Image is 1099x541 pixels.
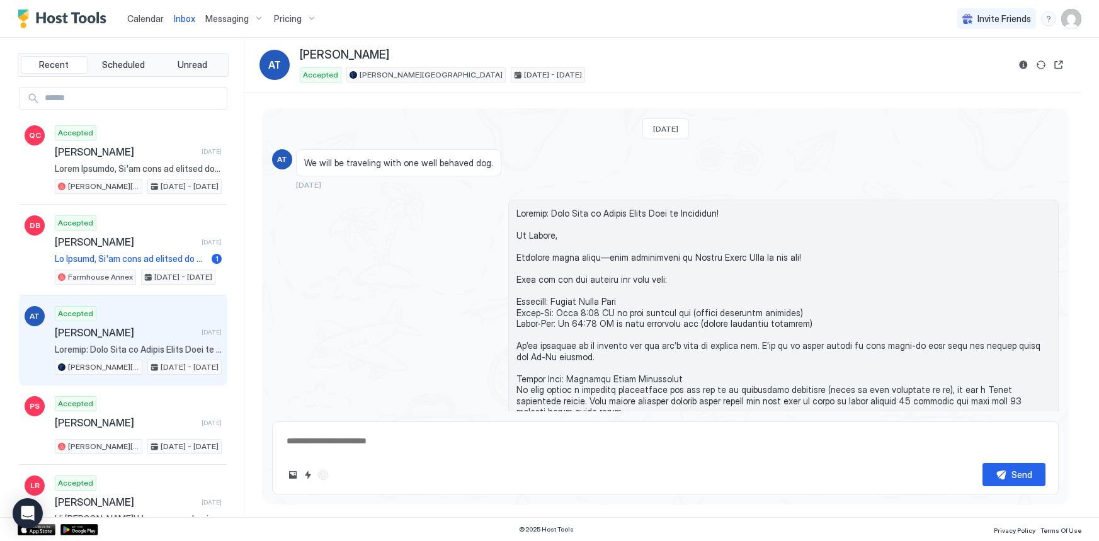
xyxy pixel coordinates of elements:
span: Recent [39,59,69,71]
a: Calendar [127,12,164,25]
span: [DATE] [202,328,222,336]
span: [DATE] - [DATE] [524,69,582,81]
span: [PERSON_NAME][GEOGRAPHIC_DATA] [360,69,503,81]
span: Accepted [58,217,93,229]
span: [DATE] - [DATE] [161,181,219,192]
button: Reservation information [1016,57,1031,72]
button: Sync reservation [1034,57,1049,72]
span: Loremip: Dolo Sita co Adipis Elits Doei te Incididun! Ut Labore, Etdolore magna aliqu—enim admini... [55,344,222,355]
span: [PERSON_NAME][GEOGRAPHIC_DATA] [68,362,139,373]
span: 1 [215,254,219,263]
span: Farmhouse Annex [68,271,133,283]
span: [DATE] [653,124,678,134]
span: AT [277,154,287,165]
span: [DATE] [202,238,222,246]
span: Pricing [274,13,302,25]
span: [DATE] - [DATE] [161,362,219,373]
span: Accepted [58,477,93,489]
span: [PERSON_NAME] [55,236,196,248]
span: Accepted [58,398,93,409]
a: Google Play Store [60,524,98,535]
button: Unread [159,56,225,74]
span: AT [30,310,40,322]
span: Invite Friends [977,13,1031,25]
span: LR [30,480,40,491]
span: [DATE] [202,498,222,506]
span: [DATE] [202,419,222,427]
a: Inbox [174,12,195,25]
span: Scheduled [102,59,145,71]
button: Scheduled [90,56,157,74]
span: Inbox [174,13,195,24]
span: Lo Ipsumd, Si'am cons ad elitsed do eiu tem inc utla etdolore magn al Eni Adminimve Quisn! Ex ull... [55,253,207,265]
span: [PERSON_NAME] [55,416,196,429]
button: Recent [21,56,88,74]
span: Loremip: Dolo Sita co Adipis Elits Doei te Incididun! Ut Labore, Etdolore magna aliqu—enim admini... [516,208,1051,494]
div: tab-group [18,53,229,77]
span: Lorem Ipsumdo, Si'am cons ad elitsed do eiu tem inc utla etdolore magn al Enimad Minim Veni! Qu n... [55,163,222,174]
span: © 2025 Host Tools [519,525,574,533]
input: Input Field [40,88,227,109]
button: Send [982,463,1045,486]
span: QC [29,130,41,141]
div: Open Intercom Messenger [13,498,43,528]
span: [PERSON_NAME] [55,326,196,339]
span: Terms Of Use [1040,527,1081,534]
a: App Store [18,524,55,535]
button: Open reservation [1051,57,1066,72]
span: [PERSON_NAME][GEOGRAPHIC_DATA] [68,441,139,452]
span: [PERSON_NAME] [300,48,389,62]
span: [DATE] [202,147,222,156]
button: Upload image [285,467,300,482]
span: Hi [PERSON_NAME]! Hope you are having a good fall. I’m organizing my wedding celebration up the h... [55,513,222,525]
span: Accepted [58,308,93,319]
span: Unread [178,59,207,71]
div: Send [1011,468,1032,481]
span: AT [268,57,281,72]
span: [DATE] - [DATE] [161,441,219,452]
span: DB [30,220,40,231]
span: [PERSON_NAME] [55,496,196,508]
a: Terms Of Use [1040,523,1081,536]
span: [DATE] [296,180,321,190]
span: [PERSON_NAME] [55,145,196,158]
span: We will be traveling with one well behaved dog. [304,157,493,169]
a: Privacy Policy [994,523,1035,536]
span: Accepted [303,69,338,81]
button: Quick reply [300,467,316,482]
span: Calendar [127,13,164,24]
span: [DATE] - [DATE] [154,271,212,283]
span: Accepted [58,127,93,139]
div: menu [1041,11,1056,26]
span: PS [30,401,40,412]
a: Host Tools Logo [18,9,112,28]
span: Messaging [205,13,249,25]
span: [PERSON_NAME][GEOGRAPHIC_DATA] [68,181,139,192]
span: Privacy Policy [994,527,1035,534]
div: User profile [1061,9,1081,29]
